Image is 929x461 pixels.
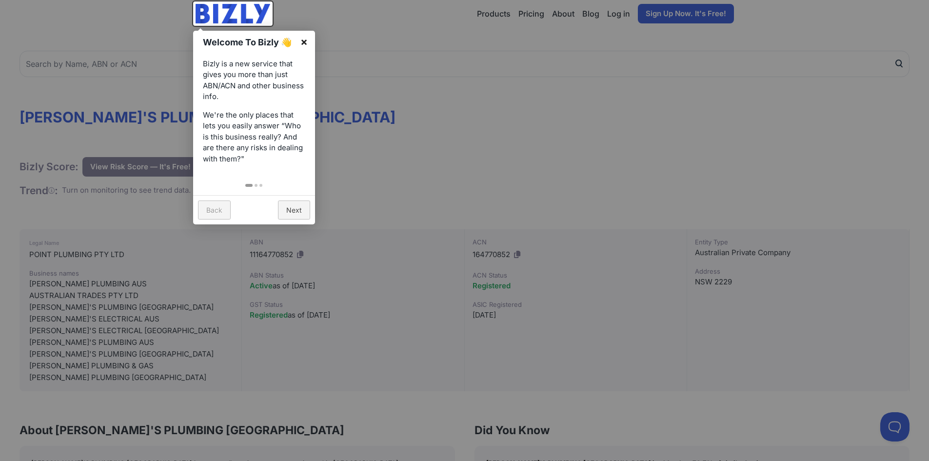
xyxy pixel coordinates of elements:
p: We're the only places that lets you easily answer “Who is this business really? And are there any... [203,110,305,165]
h1: Welcome To Bizly 👋 [203,36,295,49]
a: × [293,31,315,53]
p: Bizly is a new service that gives you more than just ABN/ACN and other business info. [203,59,305,102]
a: Next [278,200,310,220]
a: Back [198,200,231,220]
